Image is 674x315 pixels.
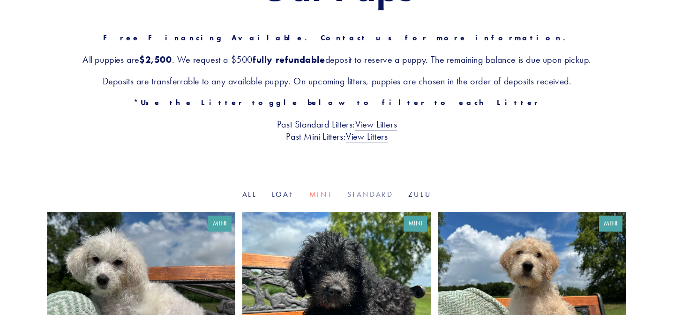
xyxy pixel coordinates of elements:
[47,53,627,66] h3: All puppies are . We request a $500 deposit to reserve a puppy. The remaining balance is due upon...
[139,54,172,65] strong: $2,500
[134,98,540,107] strong: *Use the Litter toggle below to filter to each Litter
[355,119,397,131] a: View Litters
[309,190,332,199] a: Mini
[272,190,294,199] a: Loaf
[103,33,571,42] strong: Free Financing Available. Contact us for more information.
[346,131,388,143] a: View Litters
[47,75,627,87] h3: Deposits are transferrable to any available puppy. On upcoming litters, puppies are chosen in the...
[347,190,393,199] a: Standard
[408,190,432,199] a: Zulu
[242,190,257,199] a: All
[47,118,627,142] h3: Past Standard Litters: Past Mini Litters:
[253,54,325,65] strong: fully refundable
